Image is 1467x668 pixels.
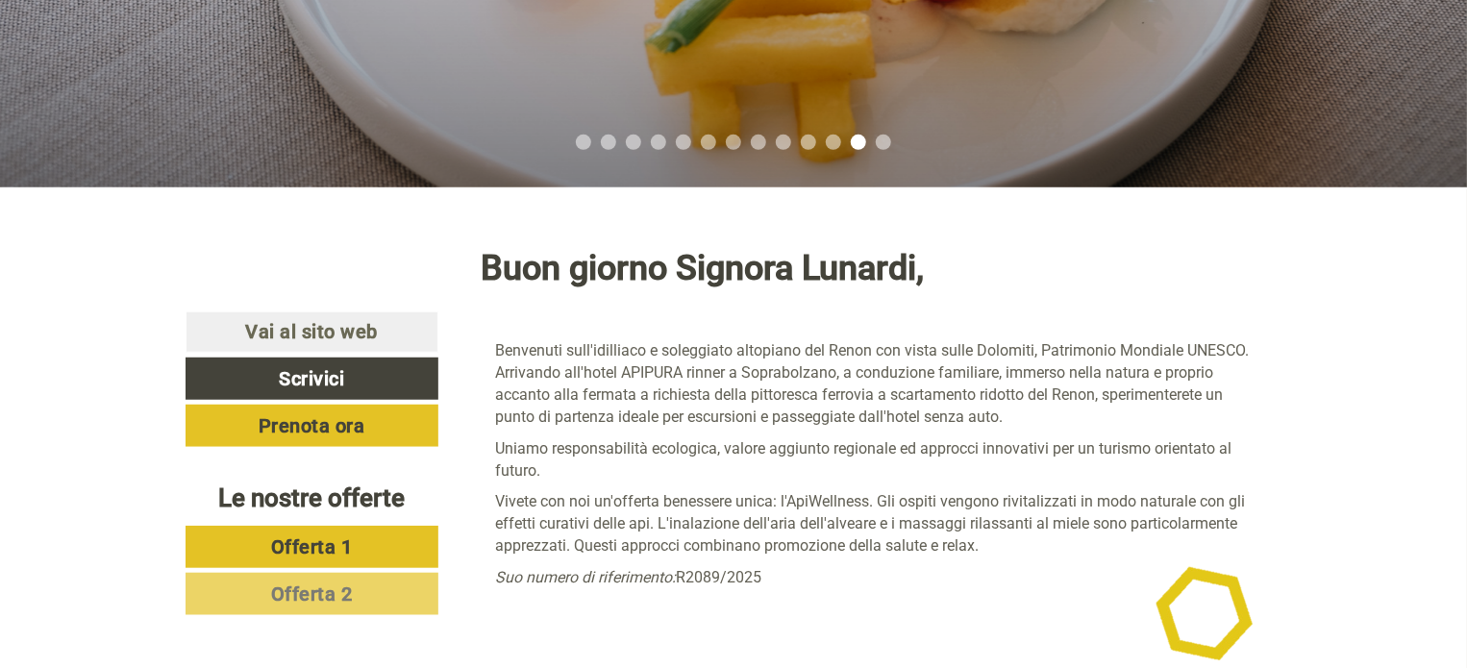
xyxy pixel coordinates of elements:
div: Buon giorno, come possiamo aiutarla? [14,52,300,111]
span: Offerta 1 [271,535,353,558]
div: mercoledì [326,14,433,47]
em: Suo numero di riferimento: [496,568,677,586]
img: image [1156,567,1253,660]
p: Uniamo responsabilità ecologica, valore aggiunto regionale ed approcci innovativi per un turismo ... [496,438,1254,482]
small: 18:49 [29,93,290,107]
a: Scrivici [186,358,438,400]
a: Prenota ora [186,405,438,447]
a: Vai al sito web [186,311,438,353]
button: Invia [655,498,758,540]
div: Le nostre offerte [186,481,438,516]
p: R2089/2025 [496,567,1254,589]
p: Benvenuti sull'idilliaco e soleggiato altopiano del Renon con vista sulle Dolomiti, Patrimonio Mo... [496,340,1254,428]
h1: Buon giorno Signora Lunardi, [482,250,925,288]
p: Vivete con noi un'offerta benessere unica: l'ApiWellness. Gli ospiti vengono rivitalizzati in mod... [496,491,1254,557]
div: APIPURA hotel rinner [29,56,290,71]
span: Offerta 2 [271,582,353,606]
